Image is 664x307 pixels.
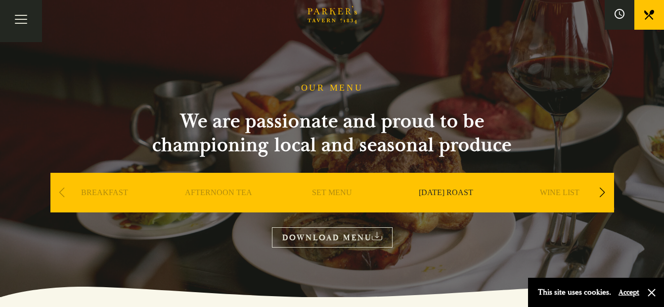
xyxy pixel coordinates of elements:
p: This site uses cookies. [538,285,611,300]
a: SET MENU [312,188,352,227]
div: 3 / 9 [278,173,387,242]
div: 2 / 9 [164,173,273,242]
button: Close and accept [647,288,657,298]
h1: OUR MENU [301,83,363,94]
div: 4 / 9 [392,173,500,242]
a: DOWNLOAD MENU [272,227,393,248]
a: [DATE] ROAST [419,188,473,227]
div: 5 / 9 [505,173,614,242]
div: 1 / 9 [50,173,159,242]
h2: We are passionate and proud to be championing local and seasonal produce [134,109,530,157]
a: AFTERNOON TEA [185,188,252,227]
div: Next slide [596,182,609,204]
a: WINE LIST [540,188,579,227]
a: BREAKFAST [81,188,128,227]
div: Previous slide [55,182,69,204]
button: Accept [619,288,639,297]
